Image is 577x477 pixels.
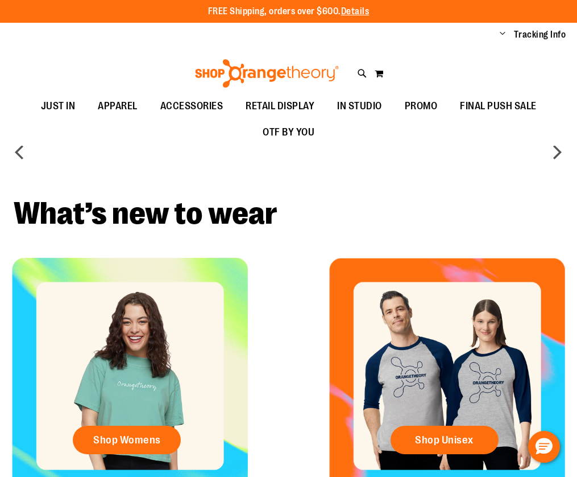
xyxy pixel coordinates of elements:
[528,431,560,463] button: Hello, have a question? Let’s chat.
[9,141,31,163] button: prev
[500,29,505,40] button: Account menu
[98,93,138,119] span: APPAREL
[449,93,548,120] a: FINAL PUSH SALE
[86,93,149,120] a: APPAREL
[337,93,382,119] span: IN STUDIO
[326,93,393,120] a: IN STUDIO
[405,93,438,119] span: PROMO
[73,426,181,454] a: Shop Womens
[14,198,563,229] h2: What’s new to wear
[160,93,223,119] span: ACCESSORIES
[234,93,326,120] a: RETAIL DISPLAY
[460,93,537,119] span: FINAL PUSH SALE
[246,93,314,119] span: RETAIL DISPLAY
[393,93,449,120] a: PROMO
[41,93,76,119] span: JUST IN
[149,93,235,120] a: ACCESSORIES
[193,59,341,88] img: Shop Orangetheory
[546,141,568,163] button: next
[341,6,370,17] a: Details
[263,120,314,145] span: OTF BY YOU
[93,434,161,446] span: Shop Womens
[208,5,370,18] p: FREE Shipping, orders over $600.
[30,93,87,120] a: JUST IN
[514,28,566,41] a: Tracking Info
[391,426,499,454] a: Shop Unisex
[415,434,474,446] span: Shop Unisex
[251,120,326,146] a: OTF BY YOU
